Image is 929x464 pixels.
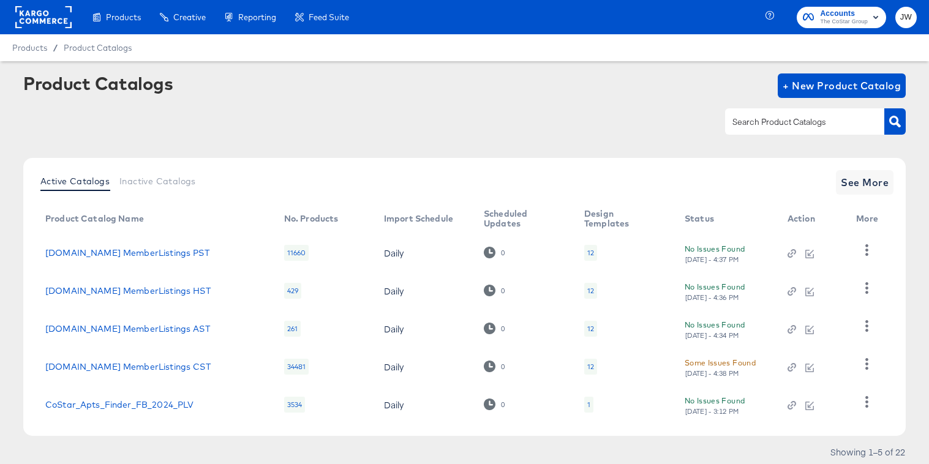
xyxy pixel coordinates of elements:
[12,43,47,53] span: Products
[841,174,889,191] span: See More
[484,209,560,228] div: Scheduled Updates
[587,286,594,296] div: 12
[374,310,474,348] td: Daily
[309,12,349,22] span: Feed Suite
[484,361,505,372] div: 0
[830,447,906,456] div: Showing 1–5 of 22
[384,214,453,223] div: Import Schedule
[836,170,893,195] button: See More
[45,286,211,296] a: [DOMAIN_NAME] MemberListings HST
[500,324,505,333] div: 0
[820,7,868,20] span: Accounts
[484,399,505,410] div: 0
[895,7,917,28] button: JW
[584,209,660,228] div: Design Templates
[45,248,209,258] a: [DOMAIN_NAME] MemberListings PST
[587,362,594,372] div: 12
[584,359,597,375] div: 12
[40,176,110,186] span: Active Catalogs
[484,285,505,296] div: 0
[173,12,206,22] span: Creative
[500,286,505,295] div: 0
[284,214,339,223] div: No. Products
[587,324,594,334] div: 12
[584,397,593,413] div: 1
[797,7,886,28] button: AccountsThe CoStar Group
[685,356,756,369] div: Some Issues Found
[284,321,301,337] div: 261
[730,115,860,129] input: Search Product Catalogs
[238,12,276,22] span: Reporting
[500,362,505,371] div: 0
[284,283,301,299] div: 429
[778,204,846,234] th: Action
[45,214,144,223] div: Product Catalog Name
[45,400,194,410] a: CoStar_Apts_Finder_FB_2024_PLV
[587,248,594,258] div: 12
[484,247,505,258] div: 0
[106,12,141,22] span: Products
[23,73,173,93] div: Product Catalogs
[284,397,306,413] div: 3534
[284,245,309,261] div: 11660
[778,73,906,98] button: + New Product Catalog
[45,362,211,372] a: [DOMAIN_NAME] MemberListings CST
[374,234,474,272] td: Daily
[685,369,740,378] div: [DATE] - 4:38 PM
[783,77,901,94] span: + New Product Catalog
[374,272,474,310] td: Daily
[47,43,64,53] span: /
[846,204,893,234] th: More
[685,356,756,378] button: Some Issues Found[DATE] - 4:38 PM
[587,400,590,410] div: 1
[820,17,868,27] span: The CoStar Group
[584,321,597,337] div: 12
[374,348,474,386] td: Daily
[119,176,196,186] span: Inactive Catalogs
[500,400,505,409] div: 0
[374,386,474,424] td: Daily
[584,245,597,261] div: 12
[484,323,505,334] div: 0
[900,10,912,24] span: JW
[45,324,210,334] a: [DOMAIN_NAME] MemberListings AST
[64,43,132,53] a: Product Catalogs
[675,204,778,234] th: Status
[584,283,597,299] div: 12
[284,359,309,375] div: 34481
[500,249,505,257] div: 0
